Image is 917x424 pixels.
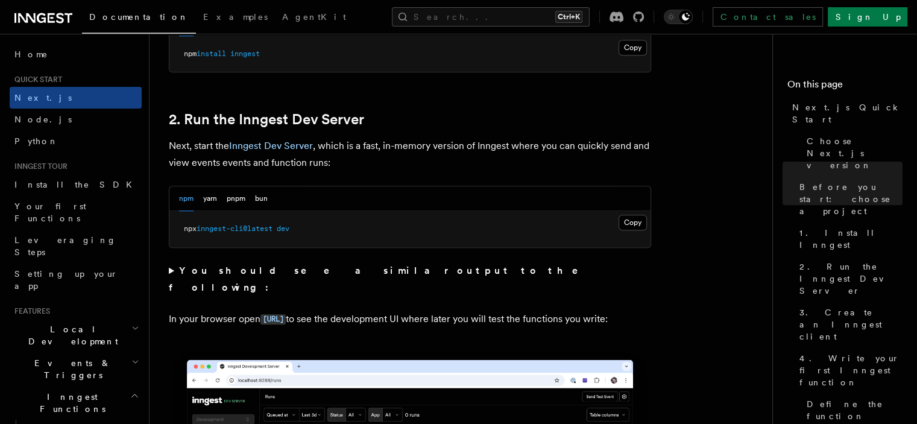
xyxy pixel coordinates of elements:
span: 1. Install Inngest [799,227,903,251]
span: Inngest Functions [10,391,130,415]
span: Quick start [10,75,62,84]
button: Copy [619,40,647,55]
a: 2. Run the Inngest Dev Server [169,111,364,128]
span: inngest [230,49,260,58]
a: AgentKit [275,4,353,33]
a: 2. Run the Inngest Dev Server [795,256,903,302]
button: Local Development [10,318,142,352]
a: Your first Functions [10,195,142,229]
button: pnpm [227,186,245,211]
a: Next.js Quick Start [787,97,903,130]
p: In your browser open to see the development UI where later you will test the functions you write: [169,311,651,328]
span: Leveraging Steps [14,235,116,257]
p: Next, start the , which is a fast, in-memory version of Inngest where you can quickly send and vi... [169,138,651,171]
span: Home [14,48,48,60]
button: Toggle dark mode [664,10,693,24]
span: Define the function [807,398,903,422]
span: Setting up your app [14,269,118,291]
a: Before you start: choose a project [795,176,903,222]
span: Next.js [14,93,72,103]
a: Inngest Dev Server [229,140,313,151]
span: Documentation [89,12,189,22]
span: AgentKit [282,12,346,22]
span: dev [277,224,289,233]
a: Documentation [82,4,196,34]
summary: You should see a similar output to the following: [169,262,651,296]
span: Examples [203,12,268,22]
span: Next.js Quick Start [792,101,903,125]
a: Leveraging Steps [10,229,142,263]
a: Examples [196,4,275,33]
span: Inngest tour [10,162,68,171]
a: Contact sales [713,7,823,27]
a: 4. Write your first Inngest function [795,347,903,393]
a: Python [10,130,142,152]
span: Choose Next.js version [807,135,903,171]
code: [URL] [260,314,286,324]
span: Your first Functions [14,201,86,223]
span: Python [14,136,58,146]
a: Choose Next.js version [802,130,903,176]
a: Next.js [10,87,142,109]
span: Node.js [14,115,72,124]
strong: You should see a similar output to the following: [169,265,595,293]
span: install [197,49,226,58]
span: 4. Write your first Inngest function [799,352,903,388]
button: npm [179,186,194,211]
a: Home [10,43,142,65]
span: inngest-cli@latest [197,224,273,233]
a: Install the SDK [10,174,142,195]
span: npx [184,224,197,233]
a: [URL] [260,313,286,324]
span: Events & Triggers [10,357,131,381]
a: 3. Create an Inngest client [795,302,903,347]
h4: On this page [787,77,903,97]
button: bun [255,186,268,211]
span: Install the SDK [14,180,139,189]
span: npm [184,49,197,58]
a: Setting up your app [10,263,142,297]
span: Features [10,306,50,316]
button: Copy [619,215,647,230]
span: 3. Create an Inngest client [799,306,903,343]
a: Sign Up [828,7,907,27]
button: yarn [203,186,217,211]
span: Local Development [10,323,131,347]
button: Inngest Functions [10,386,142,420]
kbd: Ctrl+K [555,11,582,23]
button: Events & Triggers [10,352,142,386]
button: Search...Ctrl+K [392,7,590,27]
a: Node.js [10,109,142,130]
span: Before you start: choose a project [799,181,903,217]
a: 1. Install Inngest [795,222,903,256]
span: 2. Run the Inngest Dev Server [799,261,903,297]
